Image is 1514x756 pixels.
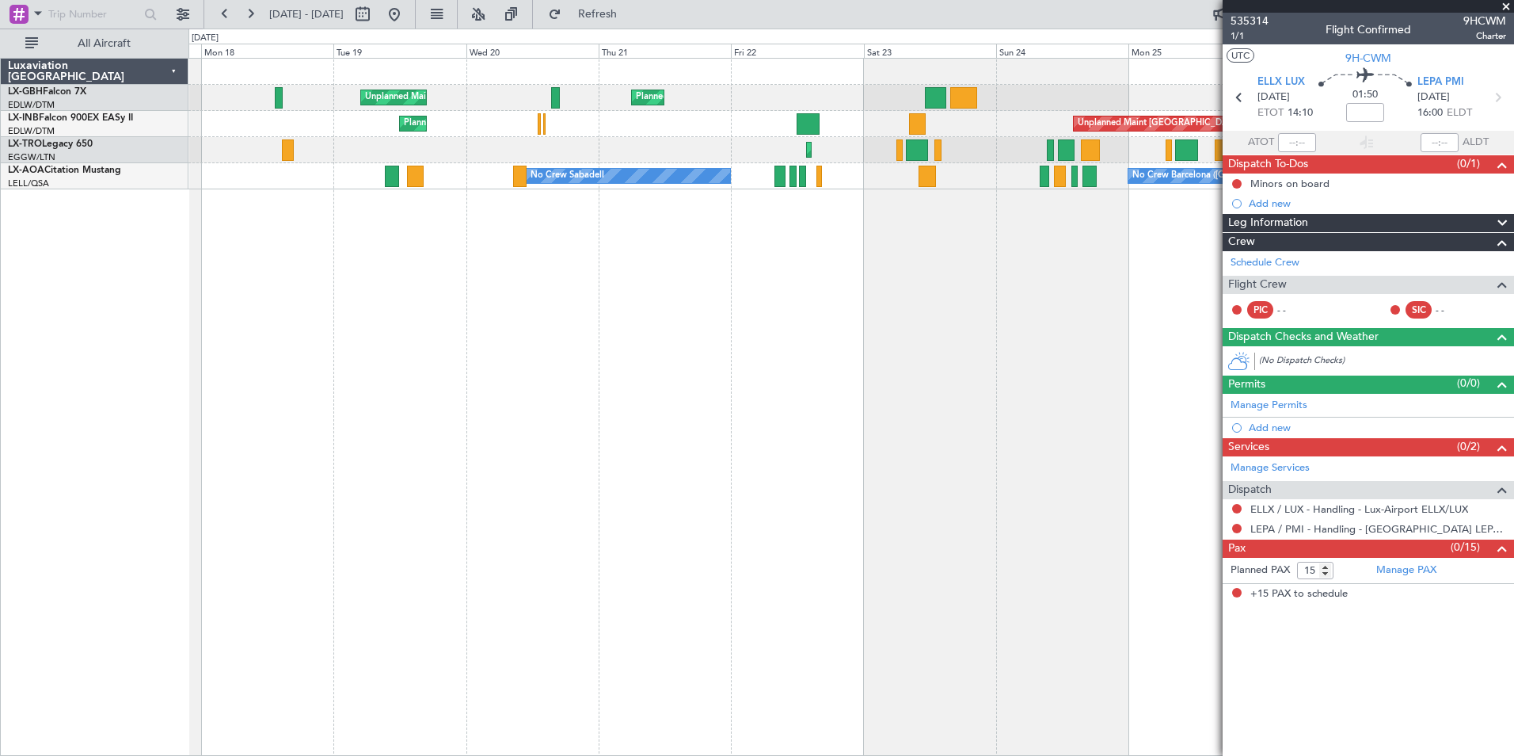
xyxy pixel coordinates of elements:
[8,139,42,149] span: LX-TRO
[1436,303,1471,317] div: - -
[1231,563,1290,578] label: Planned PAX
[192,32,219,45] div: [DATE]
[8,151,55,163] a: EGGW/LTN
[1417,105,1443,121] span: 16:00
[8,87,86,97] a: LX-GBHFalcon 7X
[333,44,466,58] div: Tue 19
[1457,375,1480,391] span: (0/0)
[996,44,1128,58] div: Sun 24
[1259,354,1514,371] div: (No Dispatch Checks)
[1132,164,1309,188] div: No Crew Barcelona ([GEOGRAPHIC_DATA])
[1228,438,1269,456] span: Services
[1345,50,1391,67] span: 9H-CWM
[1228,276,1287,294] span: Flight Crew
[466,44,599,58] div: Wed 20
[8,113,133,123] a: LX-INBFalcon 900EX EASy II
[1228,481,1272,499] span: Dispatch
[1231,29,1269,43] span: 1/1
[731,44,863,58] div: Fri 22
[1417,74,1464,90] span: LEPA PMI
[1228,328,1379,346] span: Dispatch Checks and Weather
[864,44,996,58] div: Sat 23
[1447,105,1472,121] span: ELDT
[1248,135,1274,151] span: ATOT
[1288,105,1313,121] span: 14:10
[1249,421,1506,434] div: Add new
[1326,21,1411,38] div: Flight Confirmed
[1277,303,1313,317] div: - -
[636,86,812,109] div: Planned Maint Nice ([GEOGRAPHIC_DATA])
[1250,522,1506,536] a: LEPA / PMI - Handling - [GEOGRAPHIC_DATA] LEPA / PMI
[1250,502,1468,516] a: ELLX / LUX - Handling - Lux-Airport ELLX/LUX
[1463,29,1506,43] span: Charter
[1247,301,1273,319] div: PIC
[8,113,39,123] span: LX-INB
[8,178,49,189] a: LELL/QSA
[41,38,167,49] span: All Aircraft
[1250,177,1330,190] div: Minors on board
[565,9,631,20] span: Refresh
[8,125,55,137] a: EDLW/DTM
[8,166,121,175] a: LX-AOACitation Mustang
[1228,155,1308,174] span: Dispatch To-Dos
[1228,376,1265,394] span: Permits
[269,7,344,21] span: [DATE] - [DATE]
[1078,112,1312,136] div: Unplanned Maint [GEOGRAPHIC_DATA] (Al Maktoum Intl)
[1228,540,1246,558] span: Pax
[1451,539,1480,556] span: (0/15)
[1257,105,1284,121] span: ETOT
[531,164,604,188] div: No Crew Sabadell
[599,44,731,58] div: Thu 21
[1228,233,1255,251] span: Crew
[404,112,534,136] div: Planned Maint Geneva (Cointrin)
[1249,197,1506,210] div: Add new
[1457,155,1480,172] span: (0/1)
[1231,460,1310,476] a: Manage Services
[1228,214,1308,232] span: Leg Information
[1227,48,1254,63] button: UTC
[1463,135,1489,151] span: ALDT
[1250,586,1348,602] span: +15 PAX to schedule
[1278,133,1316,152] input: --:--
[1352,87,1378,103] span: 01:50
[48,2,139,26] input: Trip Number
[1231,13,1269,29] span: 535314
[17,31,172,56] button: All Aircraft
[8,139,93,149] a: LX-TROLegacy 650
[1417,90,1450,105] span: [DATE]
[1376,563,1436,578] a: Manage PAX
[1128,44,1261,58] div: Mon 25
[1463,13,1506,29] span: 9HCWM
[1457,438,1480,455] span: (0/2)
[1257,90,1290,105] span: [DATE]
[8,87,43,97] span: LX-GBH
[541,2,636,27] button: Refresh
[365,86,626,109] div: Unplanned Maint [GEOGRAPHIC_DATA] ([GEOGRAPHIC_DATA])
[8,99,55,111] a: EDLW/DTM
[8,166,44,175] span: LX-AOA
[201,44,333,58] div: Mon 18
[1257,74,1305,90] span: ELLX LUX
[1231,398,1307,414] a: Manage Permits
[1231,255,1299,271] a: Schedule Crew
[1406,301,1432,319] div: SIC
